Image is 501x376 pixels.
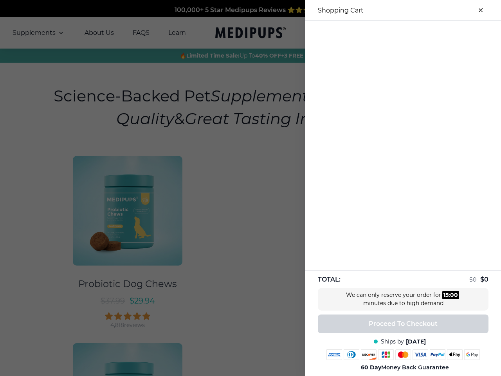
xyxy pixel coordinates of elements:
img: mastercard [395,349,411,360]
div: : [442,291,459,299]
span: TOTAL: [318,275,341,284]
span: Money Back Guarantee [361,364,449,371]
img: diners-club [344,349,359,360]
img: apple [447,349,463,360]
img: paypal [430,349,445,360]
img: discover [361,349,377,360]
span: $ 0 [469,276,476,283]
span: $ 0 [480,276,488,283]
span: Ships by [381,338,404,345]
img: jcb [378,349,394,360]
strong: 60 Day [361,364,381,371]
div: 00 [450,291,458,299]
img: visa [413,349,428,360]
button: close-cart [473,2,488,18]
div: We can only reserve your order for minutes due to high demand [344,291,462,307]
div: 15 [443,291,449,299]
span: [DATE] [406,338,426,345]
img: amex [326,349,342,360]
img: google [464,349,480,360]
h3: Shopping Cart [318,7,364,14]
